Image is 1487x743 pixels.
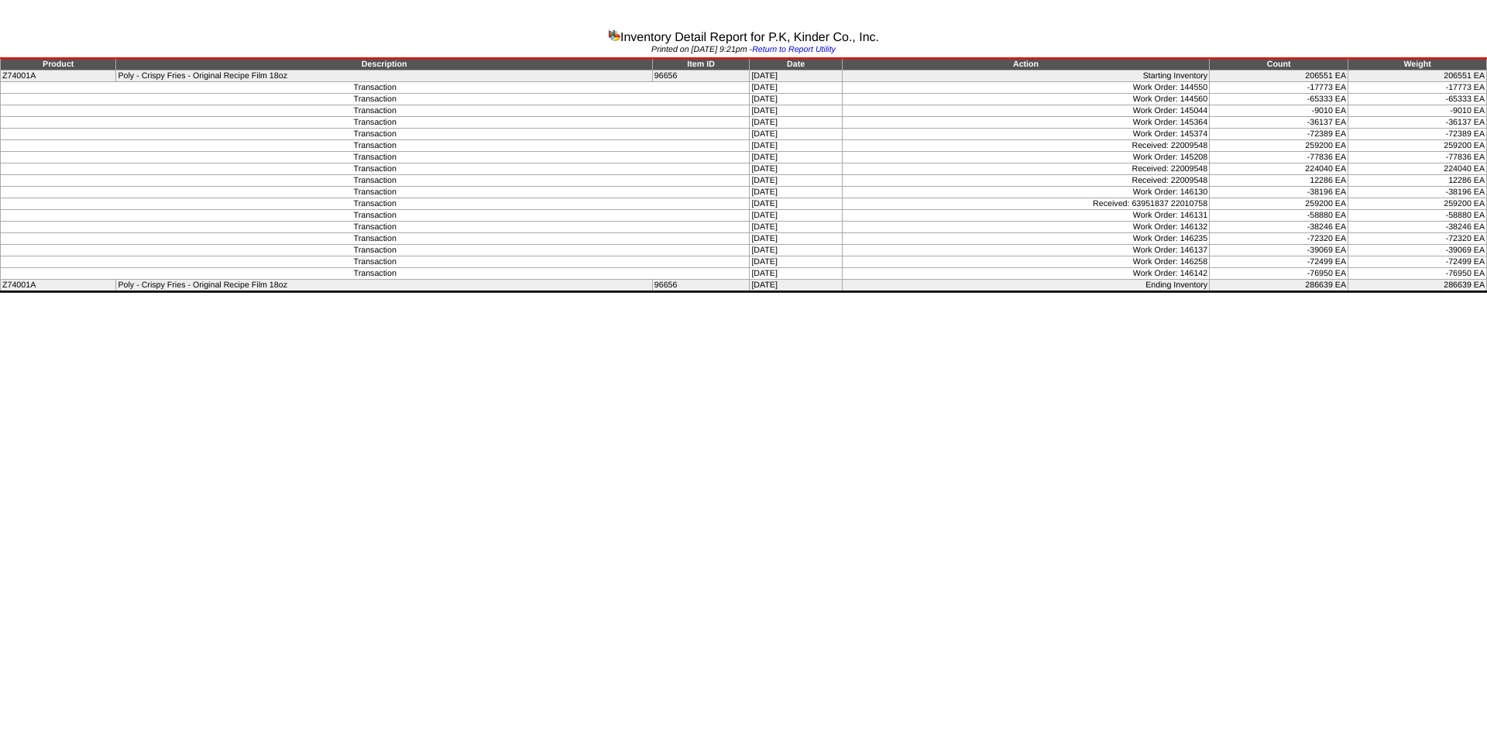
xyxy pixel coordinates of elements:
td: -76950 EA [1210,268,1348,280]
td: Item ID [652,58,750,71]
td: 96656 [652,280,750,292]
td: [DATE] [750,280,842,292]
td: 206551 EA [1210,71,1348,82]
td: 224040 EA [1348,163,1487,175]
td: [DATE] [750,222,842,233]
td: Work Order: 146131 [842,210,1209,222]
td: -36137 EA [1210,117,1348,129]
td: -77836 EA [1210,152,1348,163]
td: [DATE] [750,82,842,94]
td: [DATE] [750,71,842,82]
td: Work Order: 146142 [842,268,1209,280]
td: Product [1,58,116,71]
td: Transaction [1,233,750,245]
td: Work Order: 146132 [842,222,1209,233]
td: Received: 22009548 [842,140,1209,152]
td: Ending Inventory [842,280,1209,292]
td: Poly - Crispy Fries - Original Recipe Film 18oz [116,280,652,292]
td: Transaction [1,129,750,140]
td: Transaction [1,222,750,233]
td: Work Order: 146137 [842,245,1209,256]
td: [DATE] [750,152,842,163]
td: Work Order: 144550 [842,82,1209,94]
td: Transaction [1,140,750,152]
td: Transaction [1,105,750,117]
td: Transaction [1,210,750,222]
td: Transaction [1,245,750,256]
td: Transaction [1,152,750,163]
td: Work Order: 145044 [842,105,1209,117]
td: [DATE] [750,268,842,280]
td: [DATE] [750,117,842,129]
td: Transaction [1,256,750,268]
td: -58880 EA [1348,210,1487,222]
td: -38246 EA [1348,222,1487,233]
td: [DATE] [750,163,842,175]
td: Received: 22009548 [842,175,1209,187]
td: -58880 EA [1210,210,1348,222]
td: -36137 EA [1348,117,1487,129]
img: graph.gif [608,29,620,41]
td: Transaction [1,117,750,129]
td: Transaction [1,163,750,175]
td: -17773 EA [1210,82,1348,94]
td: Poly - Crispy Fries - Original Recipe Film 18oz [116,71,652,82]
td: Z74001A [1,280,116,292]
td: 259200 EA [1348,140,1487,152]
td: Work Order: 144560 [842,94,1209,105]
td: -72499 EA [1348,256,1487,268]
td: [DATE] [750,256,842,268]
td: Work Order: 145374 [842,129,1209,140]
td: Transaction [1,187,750,198]
td: Transaction [1,82,750,94]
td: -72499 EA [1210,256,1348,268]
td: Weight [1348,58,1487,71]
td: -9010 EA [1210,105,1348,117]
td: [DATE] [750,129,842,140]
td: [DATE] [750,94,842,105]
td: Work Order: 146258 [842,256,1209,268]
td: 286639 EA [1348,280,1487,292]
a: Return to Report Utility [752,45,836,54]
td: 259200 EA [1210,140,1348,152]
td: -38196 EA [1348,187,1487,198]
td: Z74001A [1,71,116,82]
td: -77836 EA [1348,152,1487,163]
td: 12286 EA [1210,175,1348,187]
td: Action [842,58,1209,71]
td: Starting Inventory [842,71,1209,82]
td: [DATE] [750,105,842,117]
td: Transaction [1,94,750,105]
td: -9010 EA [1348,105,1487,117]
td: -38246 EA [1210,222,1348,233]
td: 259200 EA [1348,198,1487,210]
td: -65333 EA [1348,94,1487,105]
td: [DATE] [750,198,842,210]
td: Description [116,58,652,71]
td: Transaction [1,175,750,187]
td: Received: 63951837 22010758 [842,198,1209,210]
td: -39069 EA [1210,245,1348,256]
td: [DATE] [750,187,842,198]
td: -76950 EA [1348,268,1487,280]
td: 286639 EA [1210,280,1348,292]
td: -72389 EA [1348,129,1487,140]
td: [DATE] [750,245,842,256]
td: Work Order: 145208 [842,152,1209,163]
td: -72389 EA [1210,129,1348,140]
td: [DATE] [750,175,842,187]
td: -17773 EA [1348,82,1487,94]
td: Date [750,58,842,71]
td: Work Order: 146235 [842,233,1209,245]
td: Transaction [1,268,750,280]
td: 12286 EA [1348,175,1487,187]
td: Count [1210,58,1348,71]
td: [DATE] [750,210,842,222]
td: Work Order: 145364 [842,117,1209,129]
td: -65333 EA [1210,94,1348,105]
td: Transaction [1,198,750,210]
td: Work Order: 146130 [842,187,1209,198]
td: 224040 EA [1210,163,1348,175]
td: 96656 [652,71,750,82]
td: -72320 EA [1348,233,1487,245]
